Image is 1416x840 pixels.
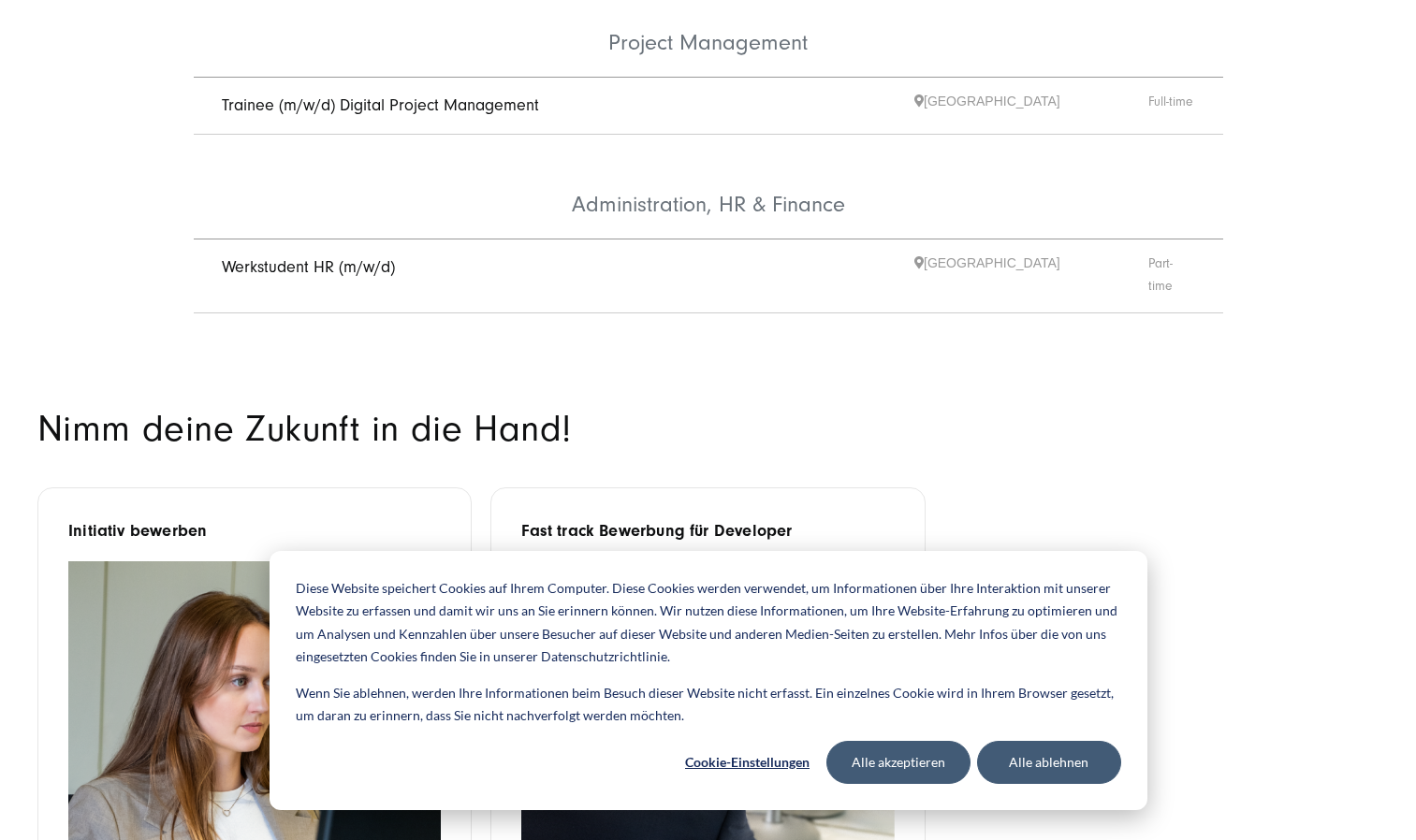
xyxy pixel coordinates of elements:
[296,577,1121,669] p: Diese Website speichert Cookies auf Ihrem Computer. Diese Cookies werden verwendet, um Informatio...
[1148,253,1195,298] span: Part-time
[194,135,1223,239] li: Administration, HR & Finance
[676,741,820,784] button: Cookie-Einstellungen
[37,412,702,447] h2: Nimm deine Zukunft in die Hand!
[521,518,894,543] h6: Fast track Bewerbung für Developer
[68,518,441,543] h6: Initiativ bewerben
[296,682,1121,728] p: Wenn Sie ablehnen, werden Ihre Informationen beim Besuch dieser Website nicht erfasst. Ein einzel...
[270,551,1147,810] div: Cookie banner
[977,741,1121,784] button: Alle ablehnen
[1148,92,1195,121] span: Full-time
[914,92,1148,121] span: [GEOGRAPHIC_DATA]
[914,253,1148,298] span: [GEOGRAPHIC_DATA]
[222,95,539,115] a: Trainee (m/w/d) Digital Project Management
[222,257,395,277] a: Werkstudent HR (m/w/d)
[826,741,971,784] button: Alle akzeptieren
